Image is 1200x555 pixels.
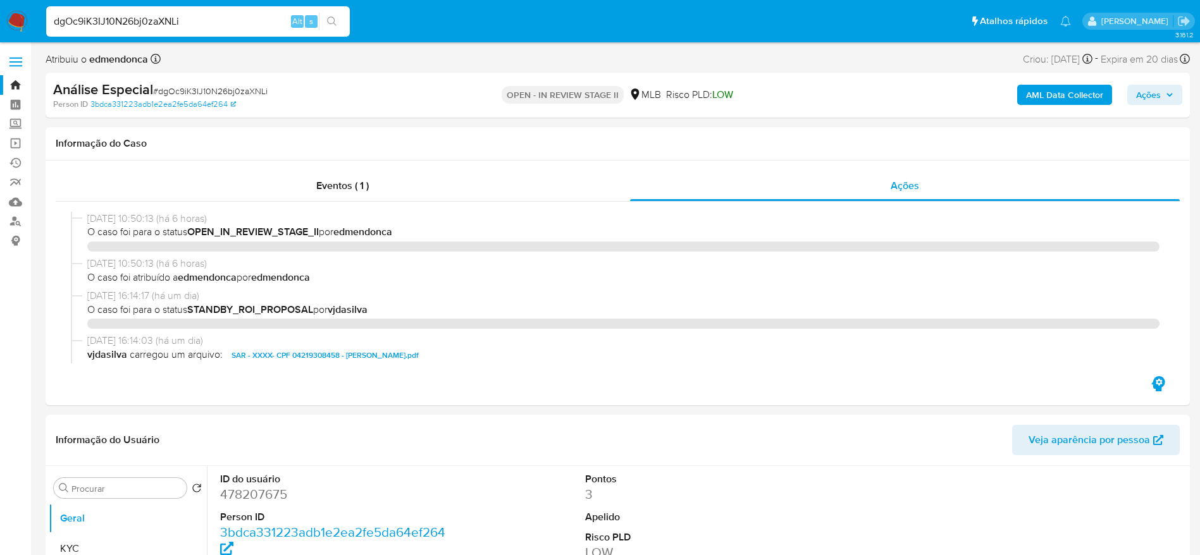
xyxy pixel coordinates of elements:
[1017,85,1112,105] button: AML Data Collector
[59,483,69,493] button: Procurar
[1060,16,1071,27] a: Notificações
[502,86,624,104] p: OPEN - IN REVIEW STAGE II
[1127,85,1182,105] button: Ações
[46,13,350,30] input: Pesquise usuários ou casos...
[71,483,182,494] input: Procurar
[1023,51,1092,68] div: Criou: [DATE]
[1136,85,1161,105] span: Ações
[316,178,369,193] span: Eventos ( 1 )
[87,52,148,66] b: edmendonca
[1012,425,1180,455] button: Veja aparência por pessoa
[585,472,816,486] dt: Pontos
[56,137,1180,150] h1: Informação do Caso
[1101,52,1178,66] span: Expira em 20 dias
[90,99,236,110] a: 3bdca331223adb1e2ea2fe5da64ef264
[220,510,451,524] dt: Person ID
[712,87,733,102] span: LOW
[220,472,451,486] dt: ID do usuário
[585,510,816,524] dt: Apelido
[980,15,1048,28] span: Atalhos rápidos
[309,15,313,27] span: s
[319,13,345,30] button: search-icon
[1101,15,1173,27] p: eduardo.dutra@mercadolivre.com
[292,15,302,27] span: Alt
[153,85,268,97] span: # dgOc9iK3IJ10N26bj0zaXNLi
[53,79,153,99] b: Análise Especial
[585,530,816,544] dt: Risco PLD
[1095,51,1098,68] span: -
[1177,15,1191,28] a: Sair
[192,483,202,497] button: Retornar ao pedido padrão
[1029,425,1150,455] span: Veja aparência por pessoa
[53,99,88,110] b: Person ID
[49,503,207,534] button: Geral
[585,485,816,503] dd: 3
[666,88,733,102] span: Risco PLD:
[891,178,919,193] span: Ações
[629,88,661,102] div: MLB
[220,485,451,503] dd: 478207675
[1026,85,1103,105] b: AML Data Collector
[46,52,148,66] span: Atribuiu o
[56,434,159,446] h1: Informação do Usuário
